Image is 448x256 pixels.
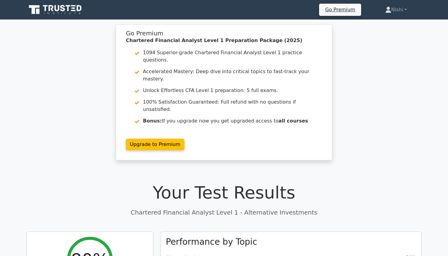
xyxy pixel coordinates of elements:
[371,4,421,16] a: Nishi
[27,208,421,217] p: Chartered Financial Analyst Level 1 - Alternative Investments
[166,237,257,247] h3: Performance by Topic
[322,5,359,14] a: Go Premium
[27,182,421,203] h1: Your Test Results
[126,139,184,150] a: Upgrade to Premium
